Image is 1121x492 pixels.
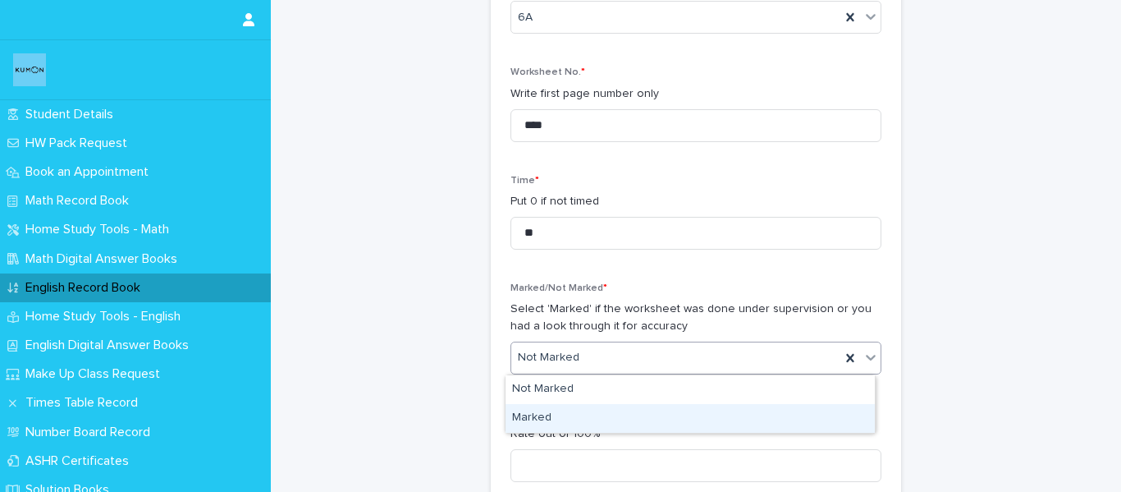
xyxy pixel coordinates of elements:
[13,53,46,86] img: o6XkwfS7S2qhyeB9lxyF
[510,425,881,443] p: Rate out of 100%
[506,404,875,433] div: Marked
[19,164,162,180] p: Book an Appointment
[19,309,194,324] p: Home Study Tools - English
[19,193,142,209] p: Math Record Book
[510,301,881,335] p: Select 'Marked' if the worksheet was done under supervision or you had a look through it for accu...
[510,176,539,186] span: Time
[19,280,153,296] p: English Record Book
[19,453,142,469] p: ASHR Certificates
[19,425,163,440] p: Number Board Record
[19,251,190,267] p: Math Digital Answer Books
[19,338,202,353] p: English Digital Answer Books
[510,283,607,293] span: Marked/Not Marked
[518,9,533,26] span: 6A
[510,193,881,210] p: Put 0 if not timed
[510,67,585,77] span: Worksheet No.
[19,107,126,122] p: Student Details
[19,366,173,382] p: Make Up Class Request
[19,136,140,151] p: HW Pack Request
[19,222,182,237] p: Home Study Tools - Math
[510,85,881,103] p: Write first page number only
[19,395,151,411] p: Times Table Record
[506,375,875,404] div: Not Marked
[518,349,579,366] span: Not Marked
